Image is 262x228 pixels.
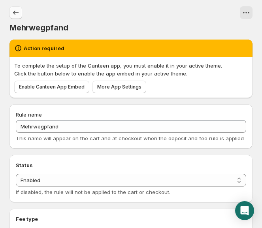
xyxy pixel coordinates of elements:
[97,84,141,90] span: More App Settings
[9,23,68,32] span: Mehrwegpfand
[92,81,146,93] a: More App Settings
[14,70,248,77] p: Click the button below to enable the app embed in your active theme.
[14,81,89,93] a: Enable Canteen App Embed
[240,6,253,19] button: View actions for Mehrwegpfand
[16,215,246,223] h2: Fee type
[9,6,22,19] button: Settings
[16,135,244,141] span: This name will appear on the cart and at checkout when the deposit and fee rule is applied
[14,62,248,70] p: To complete the setup of the Canteen app, you must enable it in your active theme.
[24,44,64,52] h2: Action required
[19,84,85,90] span: Enable Canteen App Embed
[16,161,246,169] h2: Status
[235,201,254,220] div: Open Intercom Messenger
[16,189,170,195] span: If disabled, the rule will not be applied to the cart or checkout.
[16,111,42,118] span: Rule name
